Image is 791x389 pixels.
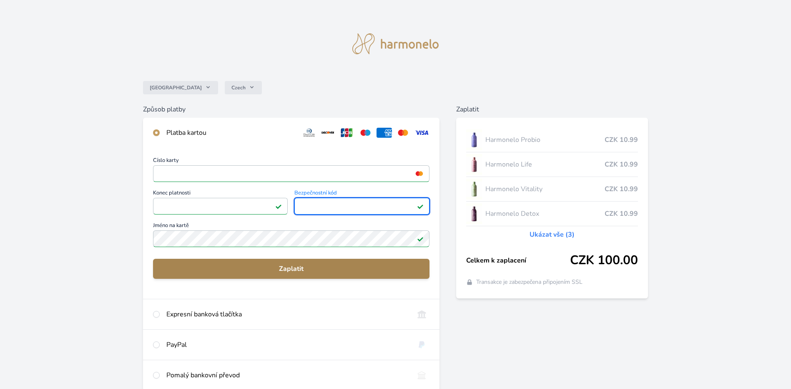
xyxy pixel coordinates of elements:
[466,129,482,150] img: CLEAN_PROBIO_se_stinem_x-lo.jpg
[352,33,439,54] img: logo.svg
[605,209,638,219] span: CZK 10.99
[605,184,638,194] span: CZK 10.99
[485,209,605,219] span: Harmonelo Detox
[225,81,262,94] button: Czech
[485,159,605,169] span: Harmonelo Life
[166,309,407,319] div: Expresní banková tlačítka
[466,179,482,200] img: CLEAN_VITALITY_se_stinem_x-lo.jpg
[456,104,648,114] h6: Zaplatit
[417,235,424,242] img: Platné pole
[466,203,482,224] img: DETOX_se_stinem_x-lo.jpg
[417,203,424,210] img: Platné pole
[605,135,638,145] span: CZK 10.99
[414,370,429,380] img: bankTransfer_IBAN.svg
[166,128,295,138] div: Platba kartou
[485,135,605,145] span: Harmonelo Probio
[157,168,426,179] iframe: Iframe pro číslo karty
[153,190,288,198] span: Konec platnosti
[358,128,373,138] img: maestro.svg
[298,200,425,212] iframe: Iframe pro bezpečnostní kód
[160,264,423,274] span: Zaplatit
[166,340,407,350] div: PayPal
[530,230,575,240] a: Ukázat vše (3)
[414,128,429,138] img: visa.svg
[414,309,429,319] img: onlineBanking_CZ.svg
[485,184,605,194] span: Harmonelo Vitality
[339,128,354,138] img: jcb.svg
[605,159,638,169] span: CZK 10.99
[157,200,284,212] iframe: Iframe pro datum vypršení platnosti
[153,223,429,230] span: Jméno na kartě
[301,128,317,138] img: diners.svg
[150,84,202,91] span: [GEOGRAPHIC_DATA]
[570,253,638,268] span: CZK 100.00
[377,128,392,138] img: amex.svg
[466,255,570,265] span: Celkem k zaplacení
[320,128,336,138] img: discover.svg
[275,203,282,210] img: Platné pole
[414,340,429,350] img: paypal.svg
[395,128,411,138] img: mc.svg
[466,154,482,175] img: CLEAN_LIFE_se_stinem_x-lo.jpg
[231,84,246,91] span: Czech
[143,81,218,94] button: [GEOGRAPHIC_DATA]
[166,370,407,380] div: Pomalý bankovní převod
[153,259,429,279] button: Zaplatit
[143,104,439,114] h6: Způsob platby
[414,170,425,177] img: mc
[294,190,429,198] span: Bezpečnostní kód
[476,278,583,286] span: Transakce je zabezpečena připojením SSL
[153,158,429,165] span: Číslo karty
[153,230,429,247] input: Jméno na kartěPlatné pole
